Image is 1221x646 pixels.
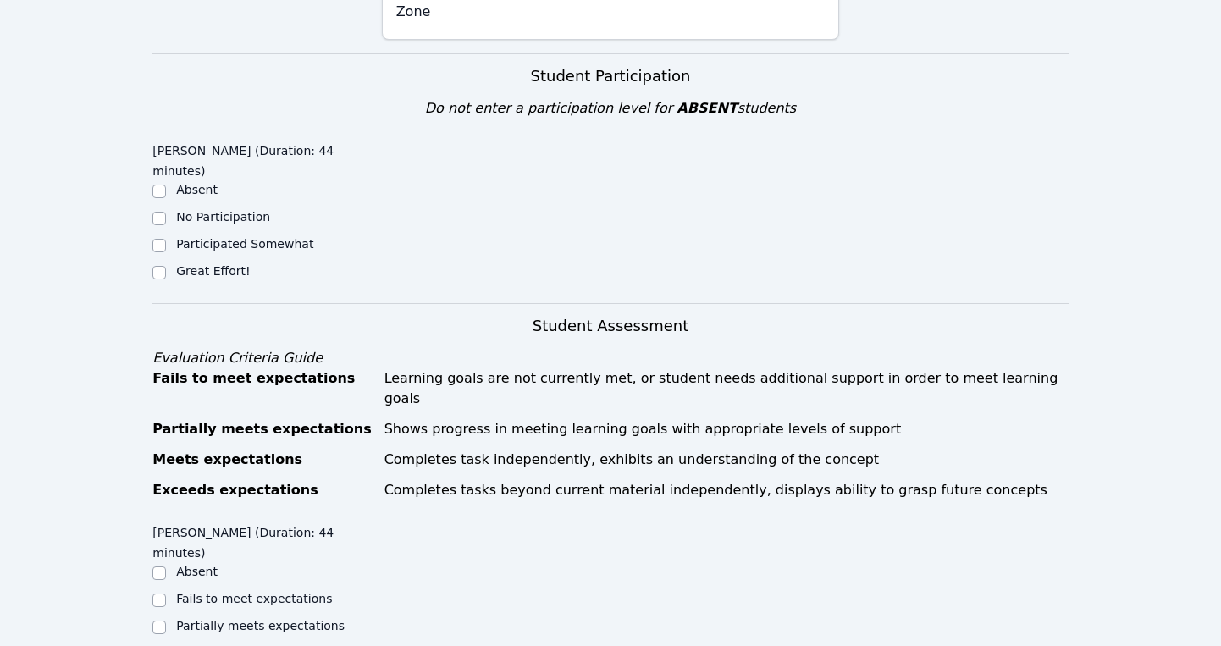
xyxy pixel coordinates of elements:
[176,183,218,196] label: Absent
[176,619,345,632] label: Partially meets expectations
[176,565,218,578] label: Absent
[176,592,332,605] label: Fails to meet expectations
[176,237,313,251] label: Participated Somewhat
[152,98,1069,119] div: Do not enter a participation level for students
[152,368,373,409] div: Fails to meet expectations
[152,517,381,563] legend: [PERSON_NAME] (Duration: 44 minutes)
[677,100,737,116] span: ABSENT
[152,450,373,470] div: Meets expectations
[152,314,1069,338] h3: Student Assessment
[152,348,1069,368] div: Evaluation Criteria Guide
[152,480,373,500] div: Exceeds expectations
[152,135,381,181] legend: [PERSON_NAME] (Duration: 44 minutes)
[152,64,1069,88] h3: Student Participation
[176,210,270,224] label: No Participation
[384,450,1069,470] div: Completes task independently, exhibits an understanding of the concept
[384,368,1069,409] div: Learning goals are not currently met, or student needs additional support in order to meet learni...
[176,264,250,278] label: Great Effort!
[152,419,373,439] div: Partially meets expectations
[384,419,1069,439] div: Shows progress in meeting learning goals with appropriate levels of support
[384,480,1069,500] div: Completes tasks beyond current material independently, displays ability to grasp future concepts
